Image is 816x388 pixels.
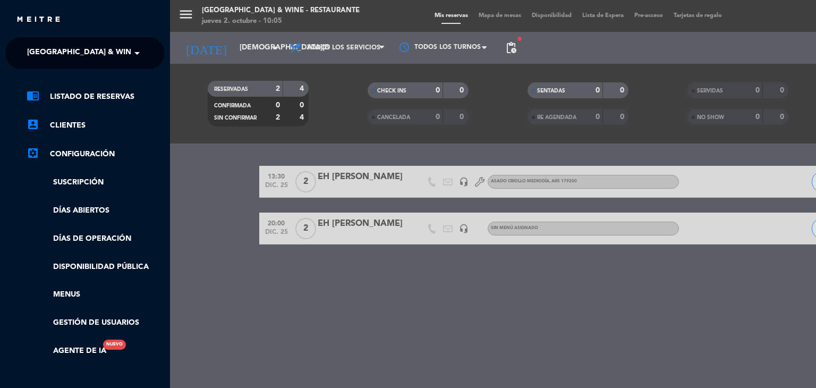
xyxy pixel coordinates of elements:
[27,233,165,245] a: Días de Operación
[27,90,165,103] a: chrome_reader_modeListado de Reservas
[27,176,165,189] a: Suscripción
[27,261,165,273] a: Disponibilidad pública
[27,119,165,132] a: account_boxClientes
[103,340,126,350] div: Nuevo
[27,289,165,301] a: Menus
[27,118,39,131] i: account_box
[27,148,165,161] a: Configuración
[27,345,106,357] a: Agente de IANuevo
[27,42,195,64] span: [GEOGRAPHIC_DATA] & Wine - Restaurante
[27,317,165,329] a: Gestión de usuarios
[16,16,61,24] img: MEITRE
[27,89,39,102] i: chrome_reader_mode
[27,205,165,217] a: Días abiertos
[27,147,39,159] i: settings_applications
